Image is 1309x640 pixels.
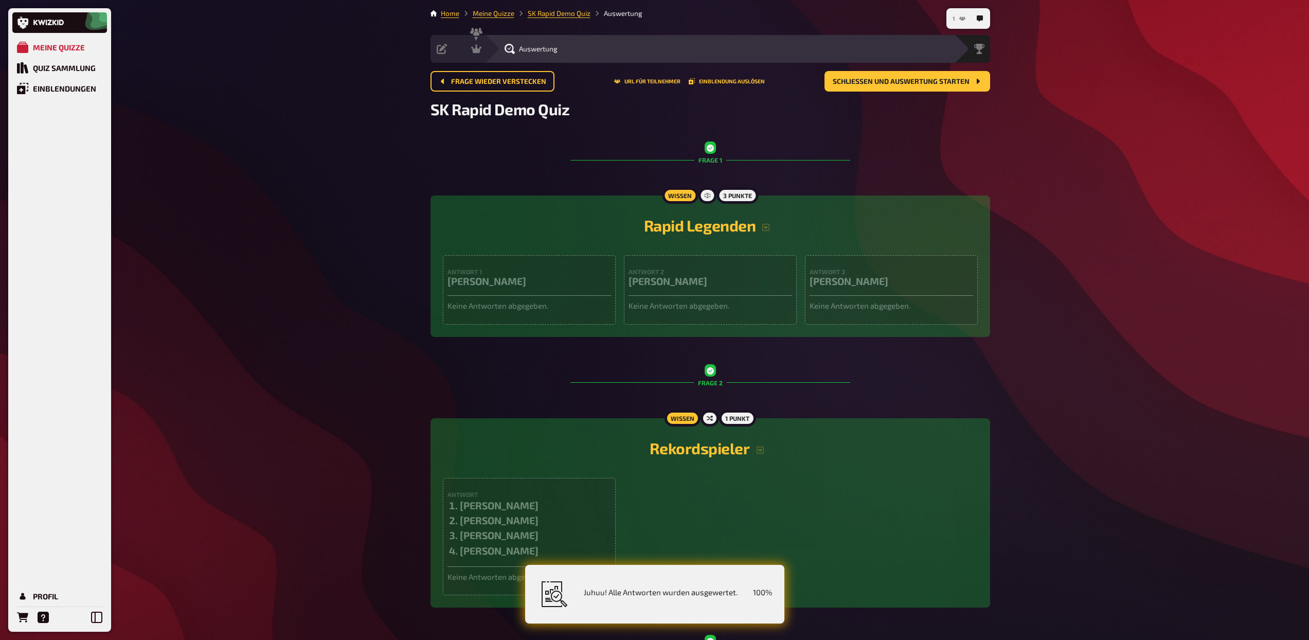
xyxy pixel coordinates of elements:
[447,571,611,583] p: Keine Antworten abgegeben.
[519,45,558,53] span: Auswertung
[570,131,850,189] div: Frage 1
[629,300,792,312] p: Keine Antworten abgegeben.
[460,543,611,558] li: [PERSON_NAME]
[443,439,978,457] h2: Rekordspieler
[33,84,96,93] div: Einblendungen
[447,275,611,287] h3: [PERSON_NAME]
[719,410,756,426] div: 1 Punkt
[33,592,58,601] div: Profil
[570,353,850,412] div: Frage 2
[460,528,611,543] li: [PERSON_NAME]
[33,63,96,73] div: Quiz Sammlung
[629,275,792,287] h3: [PERSON_NAME]
[717,187,758,204] div: 3 Punkte
[447,300,611,312] p: Keine Antworten abgegeben.
[12,607,33,628] a: Bestellungen
[460,513,611,528] li: [PERSON_NAME]
[753,588,772,597] span: 100 %
[584,588,738,597] span: Juhuu! Alle Antworten wurden ausgewertet.
[953,16,955,22] span: 1
[33,607,53,628] a: Hilfe
[459,8,514,19] li: Meine Quizze
[514,8,590,19] li: SK Rapid Demo Quiz
[447,268,611,275] h4: Antwort 1
[689,78,765,84] button: Einblendung auslösen
[528,9,590,17] a: SK Rapid Demo Quiz
[473,9,514,17] a: Meine Quizze
[441,8,459,19] li: Home
[12,586,107,607] a: Profil
[810,275,973,287] h3: [PERSON_NAME]
[662,187,698,204] div: Wissen
[824,71,990,92] button: Schließen und Auswertung starten
[664,410,700,426] div: Wissen
[431,71,554,92] button: Frage wieder verstecken
[833,78,970,85] span: Schließen und Auswertung starten
[12,78,107,99] a: Einblendungen
[443,216,978,235] h2: Rapid Legenden
[614,78,680,84] button: URL für Teilnehmer
[451,78,546,85] span: Frage wieder verstecken
[447,491,611,498] h4: Antwort
[810,300,973,312] p: Keine Antworten abgegeben.
[431,100,570,118] span: SK Rapid Demo Quiz
[948,10,970,27] button: 1
[810,268,973,275] h4: Antwort 3
[629,268,792,275] h4: Antwort 2
[441,9,459,17] a: Home
[590,8,642,19] li: Auswertung
[12,58,107,78] a: Quiz Sammlung
[460,498,611,513] li: [PERSON_NAME]
[33,43,85,52] div: Meine Quizze
[12,37,107,58] a: Meine Quizze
